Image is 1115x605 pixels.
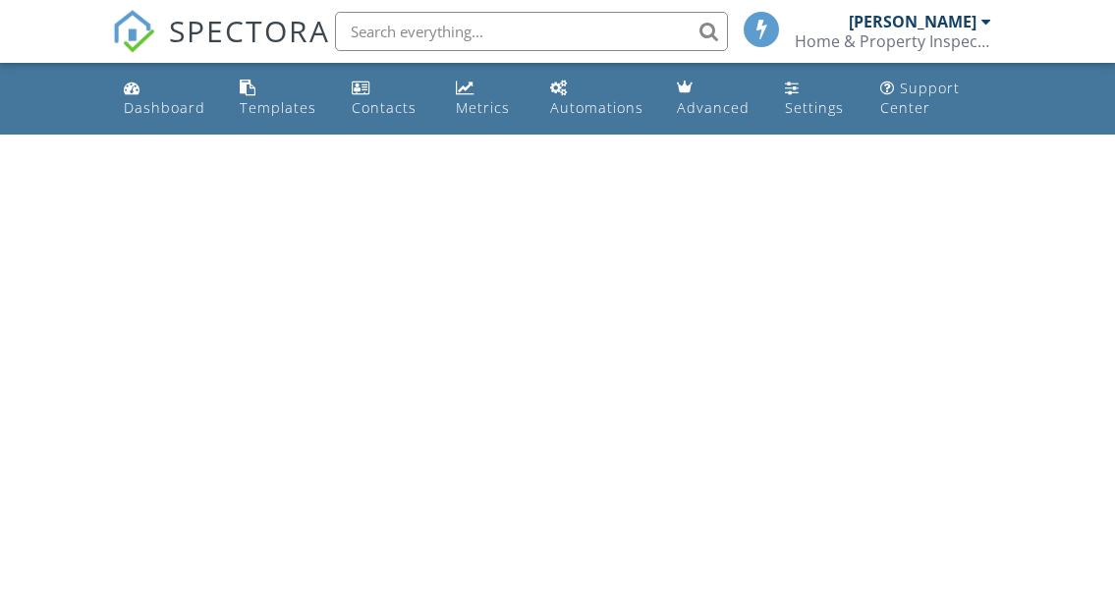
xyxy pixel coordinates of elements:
[849,12,976,31] div: [PERSON_NAME]
[542,71,653,127] a: Automations (Basic)
[456,98,510,117] div: Metrics
[677,98,750,117] div: Advanced
[344,71,432,127] a: Contacts
[777,71,857,127] a: Settings
[669,71,761,127] a: Advanced
[112,10,155,53] img: The Best Home Inspection Software - Spectora
[112,27,330,68] a: SPECTORA
[352,98,417,117] div: Contacts
[795,31,991,51] div: Home & Property Inspection Services LLC
[116,71,216,127] a: Dashboard
[872,71,999,127] a: Support Center
[124,98,205,117] div: Dashboard
[785,98,844,117] div: Settings
[240,98,316,117] div: Templates
[335,12,728,51] input: Search everything...
[232,71,328,127] a: Templates
[550,98,643,117] div: Automations
[448,71,527,127] a: Metrics
[169,10,330,51] span: SPECTORA
[880,79,960,117] div: Support Center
